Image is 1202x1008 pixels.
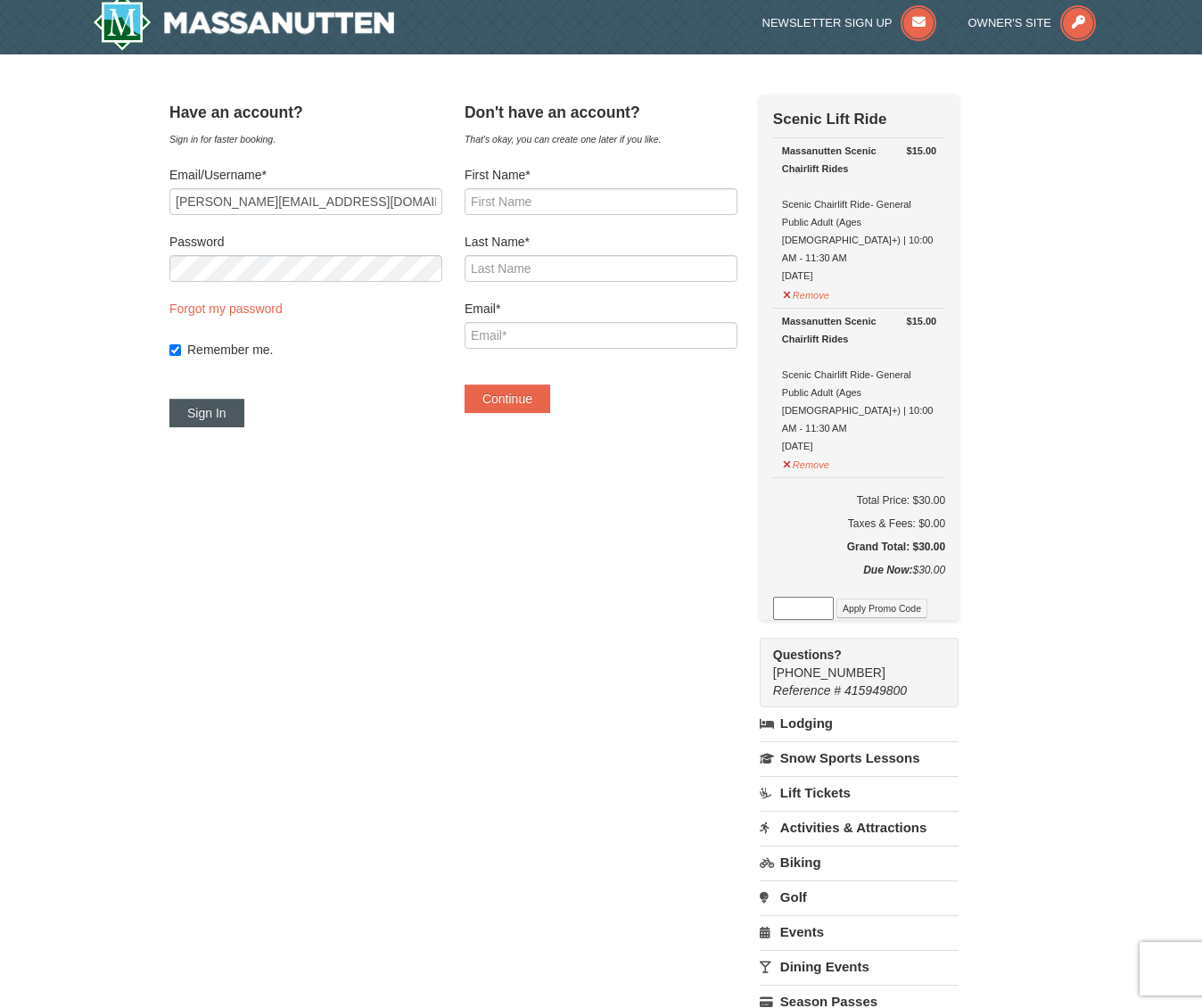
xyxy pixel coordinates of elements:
a: Golf [760,880,959,913]
strong: $15.00 [907,312,937,330]
a: Lift Tickets [760,776,959,809]
label: Remember me. [187,341,442,359]
div: Massanutten Scenic Chairlift Rides [782,142,936,178]
strong: $15.00 [907,142,937,160]
a: Snow Sports Lessons [760,741,959,774]
h4: Don't have an account? [465,103,737,121]
div: Sign in for faster booking. [169,130,442,148]
label: Email* [465,300,737,318]
a: Activities & Attractions [760,811,959,844]
div: Massanutten Scenic Chairlift Rides [782,312,936,348]
strong: Due Now: [863,564,912,576]
button: Remove [782,282,830,304]
h6: Total Price: $30.00 [773,492,945,509]
input: First Name [465,188,737,215]
div: $30.00 [773,561,945,597]
button: Apply Promo Code [836,599,927,618]
button: Continue [465,384,550,413]
label: First Name* [465,166,737,184]
h5: Grand Total: $30.00 [773,538,945,556]
label: Email/Username* [169,166,442,184]
a: Events [760,915,959,948]
span: Owner's Site [968,16,1052,29]
span: 415949800 [844,683,907,698]
button: Sign In [169,399,244,427]
a: Newsletter Sign Up [762,16,937,29]
div: That's okay, you can create one later if you like. [465,130,737,148]
a: Lodging [760,707,959,739]
h4: Have an account? [169,103,442,121]
span: Reference # [773,683,841,698]
span: Newsletter Sign Up [762,16,893,29]
a: Dining Events [760,950,959,983]
input: Last Name [465,255,737,282]
strong: Questions? [773,648,842,662]
a: Biking [760,846,959,879]
input: Email/Username* [169,188,442,215]
button: Remove [782,451,830,474]
a: Owner's Site [968,16,1097,29]
label: Password [169,233,442,251]
input: Email* [465,322,737,349]
div: Scenic Chairlift Ride- General Public Adult (Ages [DEMOGRAPHIC_DATA]+) | 10:00 AM - 11:30 AM [DATE] [782,312,936,455]
strong: Scenic Lift Ride [773,111,887,128]
div: Scenic Chairlift Ride- General Public Adult (Ages [DEMOGRAPHIC_DATA]+) | 10:00 AM - 11:30 AM [DATE] [782,142,936,285]
label: Last Name* [465,233,737,251]
a: Forgot my password [169,302,283,316]
span: [PHONE_NUMBER] [773,646,926,680]
div: Taxes & Fees: $0.00 [773,515,945,533]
